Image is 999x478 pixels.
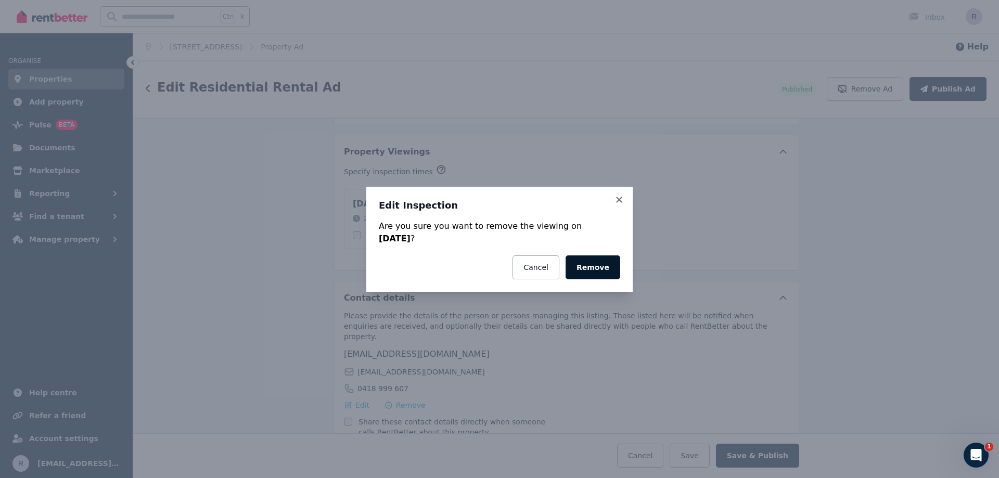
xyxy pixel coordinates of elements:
[379,234,411,243] strong: [DATE]
[379,220,620,245] div: Are you sure you want to remove the viewing on ?
[985,443,993,451] span: 1
[513,255,559,279] button: Cancel
[566,255,620,279] button: Remove
[964,443,989,468] iframe: Intercom live chat
[379,199,620,212] h3: Edit Inspection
